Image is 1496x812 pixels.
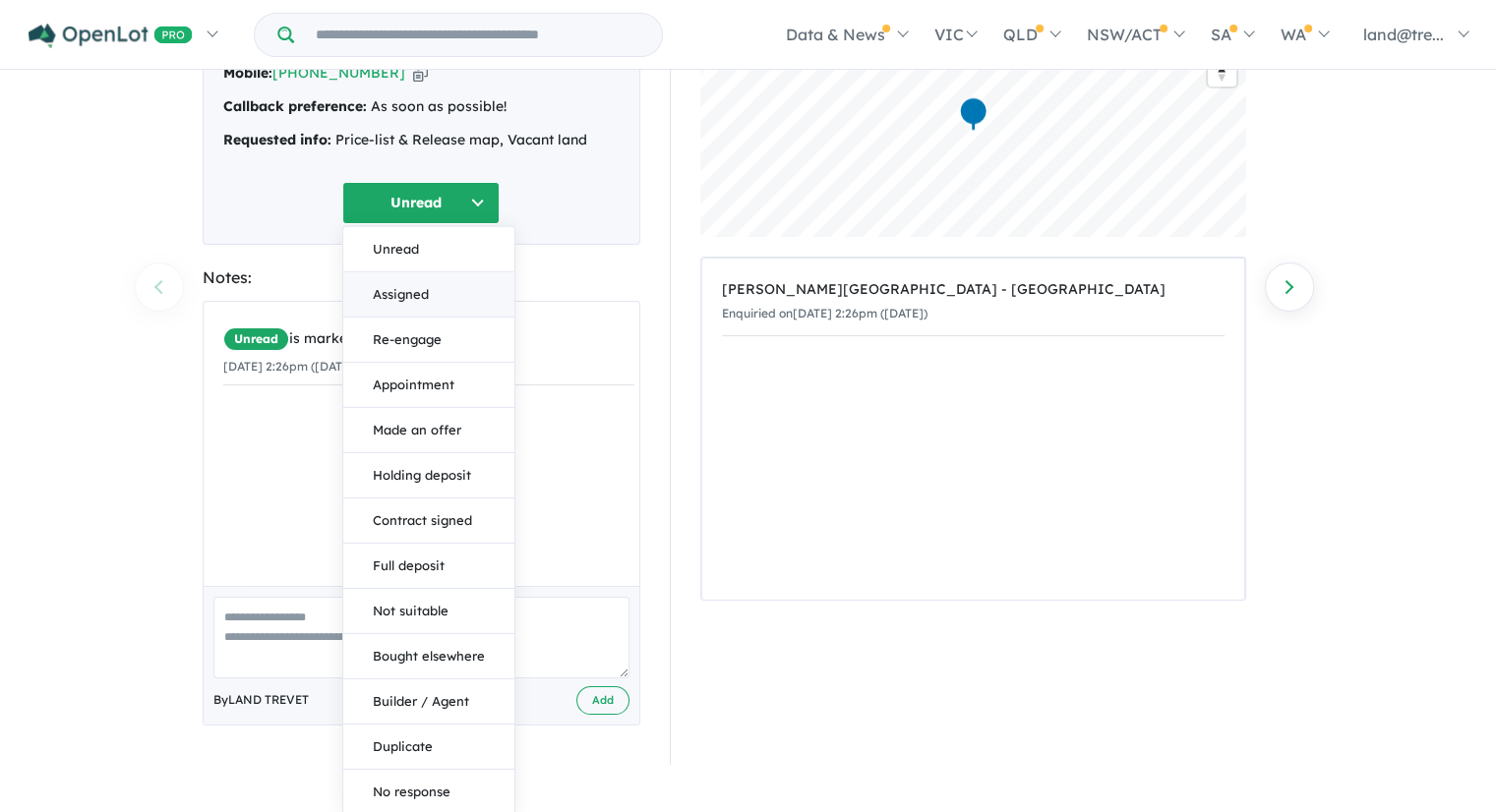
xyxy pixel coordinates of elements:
button: Full deposit [343,544,514,589]
span: Unread [223,327,289,351]
button: Unread [342,182,500,224]
div: [PERSON_NAME][GEOGRAPHIC_DATA] - [GEOGRAPHIC_DATA] [722,278,1225,302]
strong: Callback preference: [223,97,367,115]
small: Enquiried on [DATE] 2:26pm ([DATE]) [722,306,928,320]
button: Duplicate [343,725,514,770]
a: [PERSON_NAME][GEOGRAPHIC_DATA] - [GEOGRAPHIC_DATA]Enquiried on[DATE] 2:26pm ([DATE]) [722,268,1225,336]
button: Appointment [343,363,514,408]
small: [DATE] 2:26pm ([DATE]) [223,359,358,374]
strong: Requested info: [223,131,331,148]
span: Reset bearing to north [1208,59,1236,87]
div: As soon as possible! [223,95,620,119]
button: Builder / Agent [343,679,514,725]
button: Unread [343,227,514,272]
button: Add [576,686,629,715]
strong: Mobile: [223,64,272,82]
button: Not suitable [343,589,514,634]
div: Notes: [203,264,640,291]
input: Try estate name, suburb, builder or developer [298,14,658,56]
button: Reset bearing to north [1208,58,1236,87]
button: Holding deposit [343,453,514,498]
button: Bought elsewhere [343,634,514,679]
span: land@tre... [1363,25,1444,44]
button: Copy [413,63,428,84]
div: Map marker [958,96,987,133]
div: is marked. [223,327,634,351]
button: Re-engage [343,318,514,363]
div: Price-list & Release map, Vacant land [223,129,620,152]
img: Openlot PRO Logo White [29,24,193,48]
button: Assigned [343,272,514,318]
button: Made an offer [343,408,514,453]
a: [PHONE_NUMBER] [272,64,405,82]
span: By LAND TREVET [213,690,309,710]
button: Contract signed [343,498,514,544]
